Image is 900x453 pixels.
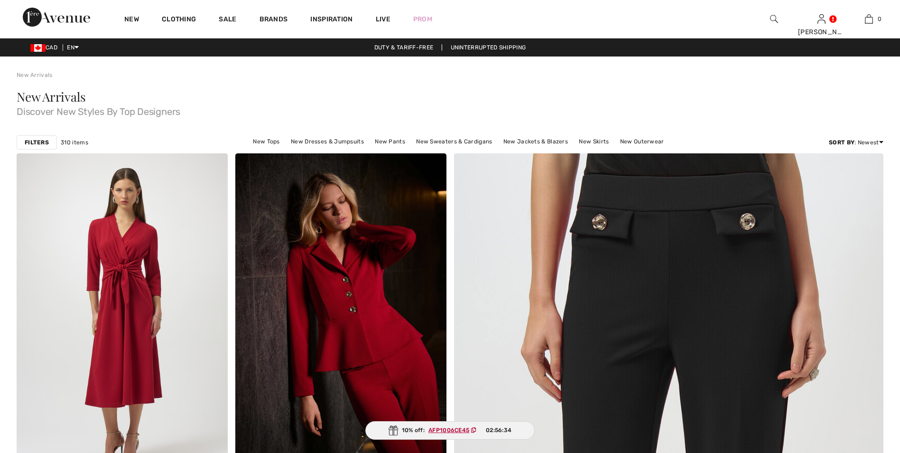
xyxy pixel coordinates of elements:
div: 10% off: [365,421,535,440]
a: New [124,15,139,25]
strong: Filters [25,138,49,147]
a: New Skirts [574,135,613,148]
div: : Newest [829,138,883,147]
strong: Sort By [829,139,854,146]
img: search the website [770,13,778,25]
span: 0 [878,15,881,23]
a: Sign In [817,14,826,23]
a: New Jackets & Blazers [499,135,573,148]
img: Canadian Dollar [30,44,46,52]
span: 310 items [61,138,88,147]
a: 0 [845,13,892,25]
a: New Pants [370,135,410,148]
img: My Info [817,13,826,25]
a: Sale [219,15,236,25]
a: New Sweaters & Cardigans [411,135,497,148]
span: 02:56:34 [486,426,511,434]
ins: AFP1006CE45 [428,427,469,434]
a: Brands [260,15,288,25]
img: Gift.svg [389,425,398,435]
a: New Arrivals [17,72,53,78]
a: New Tops [248,135,284,148]
a: Clothing [162,15,196,25]
img: 1ère Avenue [23,8,90,27]
span: Inspiration [310,15,353,25]
span: Discover New Styles By Top Designers [17,103,883,116]
span: CAD [30,44,61,51]
a: New Dresses & Jumpsuits [286,135,369,148]
span: New Arrivals [17,88,85,105]
div: [PERSON_NAME] [798,27,844,37]
a: Live [376,14,390,24]
a: New Outerwear [615,135,669,148]
img: My Bag [865,13,873,25]
a: Prom [413,14,432,24]
span: EN [67,44,79,51]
